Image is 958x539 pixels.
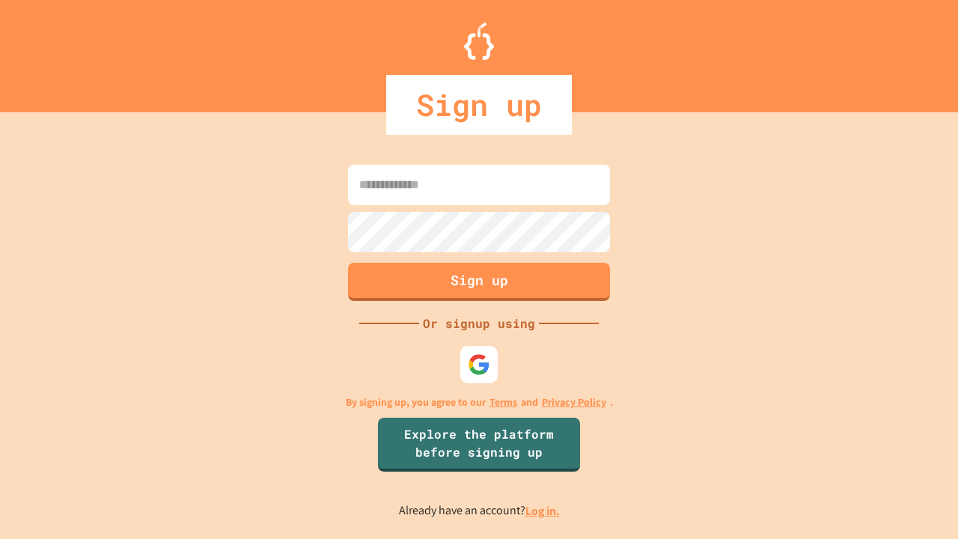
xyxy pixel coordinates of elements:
[525,503,560,519] a: Log in.
[346,395,613,410] p: By signing up, you agree to our and .
[378,418,580,472] a: Explore the platform before signing up
[348,263,610,301] button: Sign up
[386,75,572,135] div: Sign up
[464,22,494,60] img: Logo.svg
[399,502,560,520] p: Already have an account?
[419,314,539,332] div: Or signup using
[468,353,490,376] img: google-icon.svg
[542,395,606,410] a: Privacy Policy
[489,395,517,410] a: Terms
